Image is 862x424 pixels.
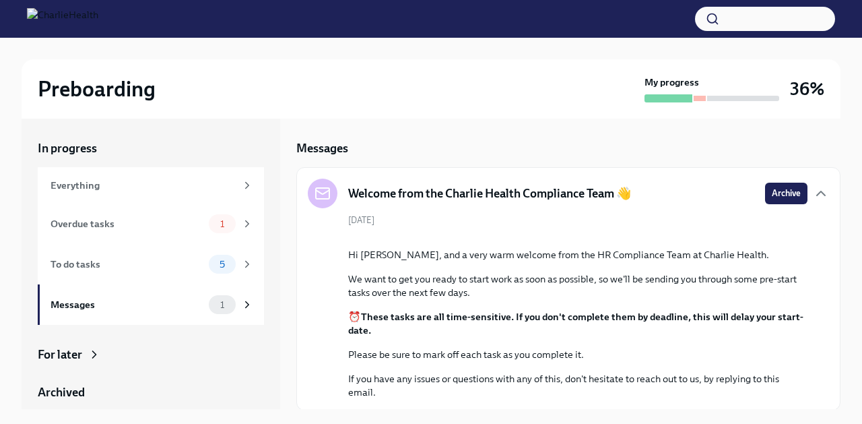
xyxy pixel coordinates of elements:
strong: My progress [644,75,699,89]
p: Hi [PERSON_NAME], and a very warm welcome from the HR Compliance Team at Charlie Health. [348,248,807,262]
a: To do tasks5 [38,244,264,284]
div: To do tasks [51,257,203,272]
p: We want to get you ready to start work as soon as possible, so we'll be sending you through some ... [348,272,807,299]
img: CharlieHealth [27,8,98,30]
h2: Preboarding [38,75,156,102]
h5: Messages [296,140,348,156]
h5: Welcome from the Charlie Health Compliance Team 👋 [348,185,631,202]
h3: 36% [790,77,824,101]
span: [DATE] [348,214,374,226]
span: 5 [211,260,233,270]
div: For later [38,346,82,363]
div: Messages [51,297,203,312]
span: 1 [212,219,232,229]
a: Overdue tasks1 [38,204,264,244]
span: 1 [212,300,232,310]
strong: These tasks are all time-sensitive. If you don't complete them by deadline, this will delay your ... [348,311,803,336]
p: ⏰ [348,310,807,337]
div: Overdue tasks [51,216,203,231]
a: For later [38,346,264,363]
a: In progress [38,140,264,156]
a: Archived [38,384,264,400]
p: Please be sure to mark off each task as you complete it. [348,348,807,361]
a: Messages1 [38,284,264,325]
span: Archive [772,187,801,200]
button: Archive [765,183,807,204]
p: If you have any issues or questions with any of this, don't hesitate to reach out to us, by reply... [348,372,807,399]
a: Everything [38,167,264,204]
div: Everything [51,178,236,193]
